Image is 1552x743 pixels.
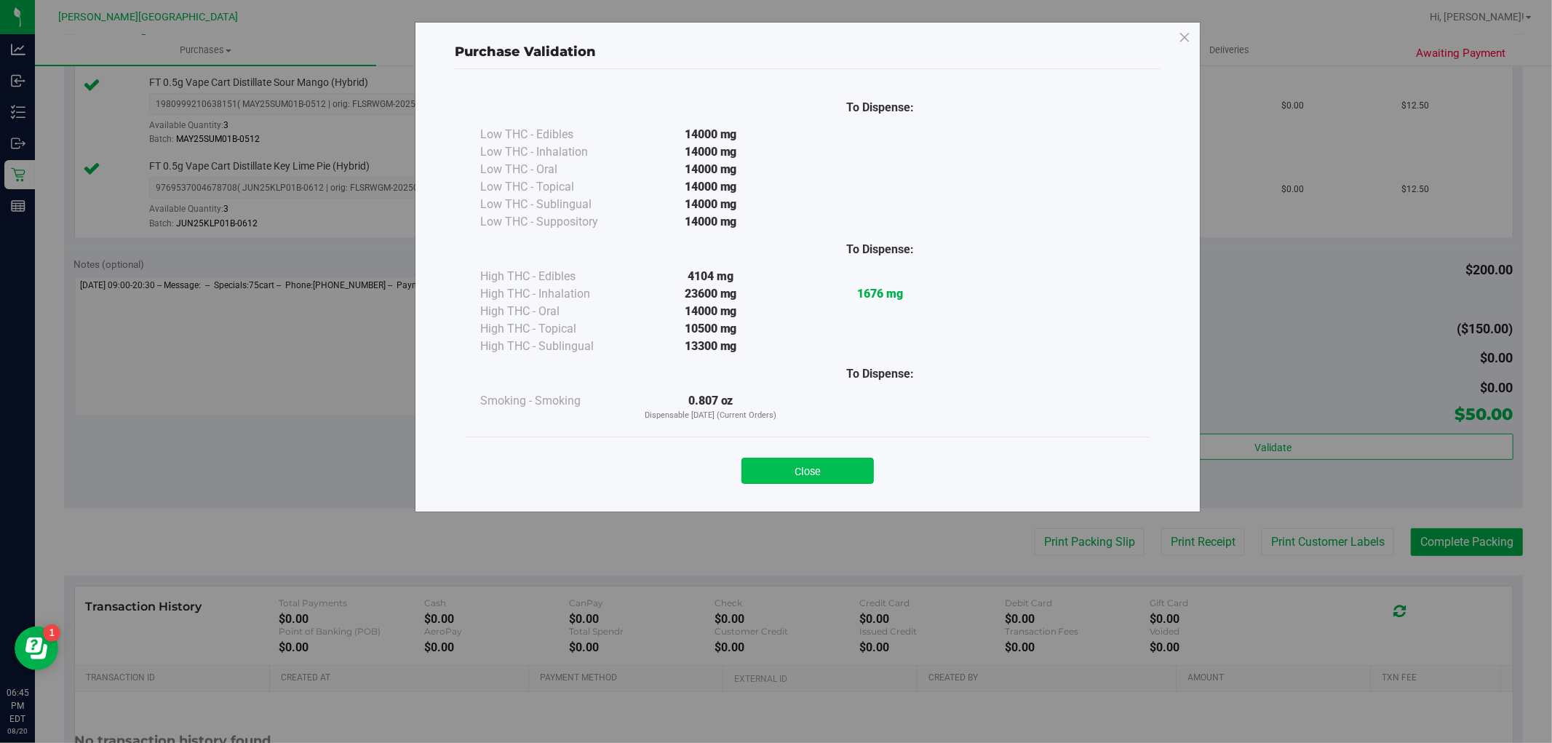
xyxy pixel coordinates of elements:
[626,126,795,143] div: 14000 mg
[626,320,795,338] div: 10500 mg
[480,303,626,320] div: High THC - Oral
[626,303,795,320] div: 14000 mg
[626,392,795,422] div: 0.807 oz
[626,161,795,178] div: 14000 mg
[480,320,626,338] div: High THC - Topical
[626,285,795,303] div: 23600 mg
[795,365,965,383] div: To Dispense:
[626,178,795,196] div: 14000 mg
[795,241,965,258] div: To Dispense:
[480,126,626,143] div: Low THC - Edibles
[480,143,626,161] div: Low THC - Inhalation
[480,338,626,355] div: High THC - Sublingual
[43,624,60,642] iframe: Resource center unread badge
[795,99,965,116] div: To Dispense:
[455,44,596,60] span: Purchase Validation
[480,161,626,178] div: Low THC - Oral
[480,213,626,231] div: Low THC - Suppository
[741,458,874,484] button: Close
[626,410,795,422] p: Dispensable [DATE] (Current Orders)
[626,268,795,285] div: 4104 mg
[626,338,795,355] div: 13300 mg
[626,143,795,161] div: 14000 mg
[480,178,626,196] div: Low THC - Topical
[480,268,626,285] div: High THC - Edibles
[626,196,795,213] div: 14000 mg
[857,287,903,301] strong: 1676 mg
[480,285,626,303] div: High THC - Inhalation
[480,392,626,410] div: Smoking - Smoking
[626,213,795,231] div: 14000 mg
[480,196,626,213] div: Low THC - Sublingual
[15,627,58,670] iframe: Resource center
